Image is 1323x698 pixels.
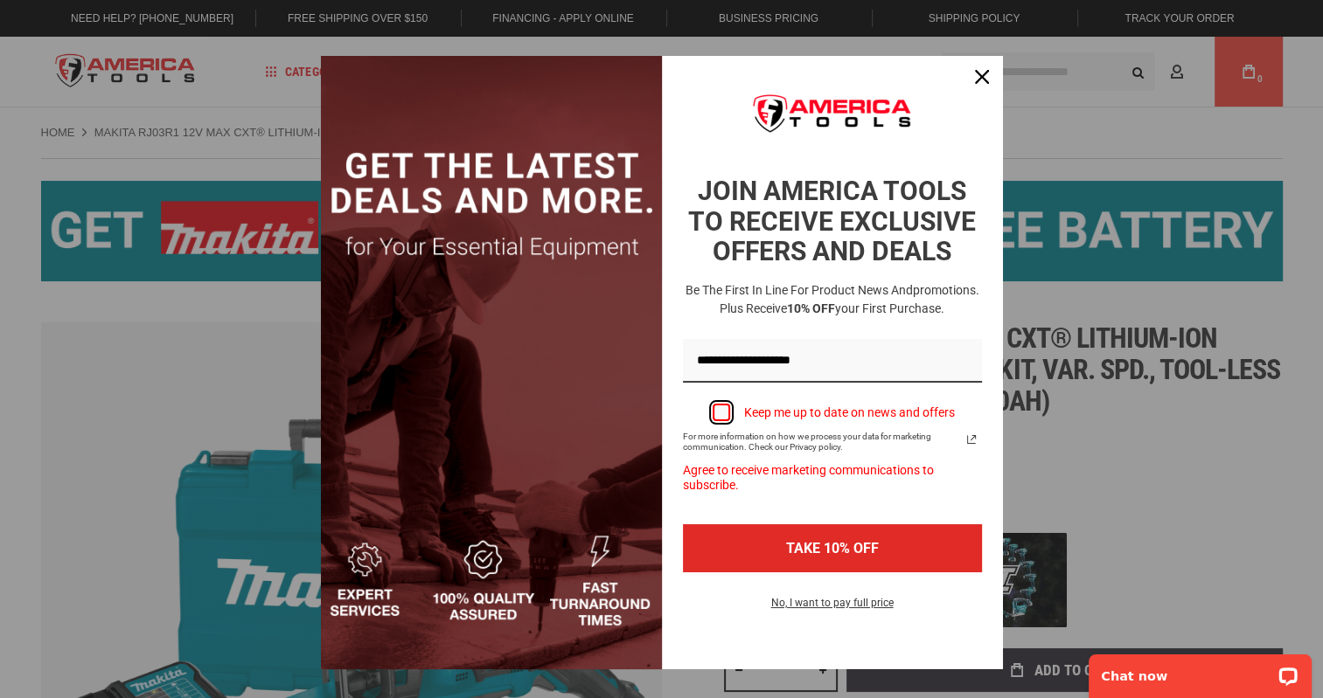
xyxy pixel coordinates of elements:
[683,524,982,572] button: TAKE 10% OFF
[683,453,982,503] div: Agree to receive marketing communications to subscribe.
[679,281,985,318] h3: Be the first in line for product news and
[961,429,982,450] a: Read our Privacy Policy
[757,593,908,623] button: No, I want to pay full price
[961,429,982,450] svg: link icon
[683,432,961,453] span: For more information on how we process your data for marketing communication. Check our Privacy p...
[961,56,1003,98] button: Close
[787,301,835,315] strong: 10% OFF
[688,176,976,266] strong: JOIN AMERICA TOOLS TO RECEIVE EXCLUSIVE OFFERS AND DEALS
[975,70,989,84] svg: close icon
[744,405,955,420] div: Keep me up to date on news and offers
[720,283,979,315] span: promotions. Plus receive your first purchase.
[683,339,982,384] input: Email field
[1077,643,1323,698] iframe: LiveChat chat widget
